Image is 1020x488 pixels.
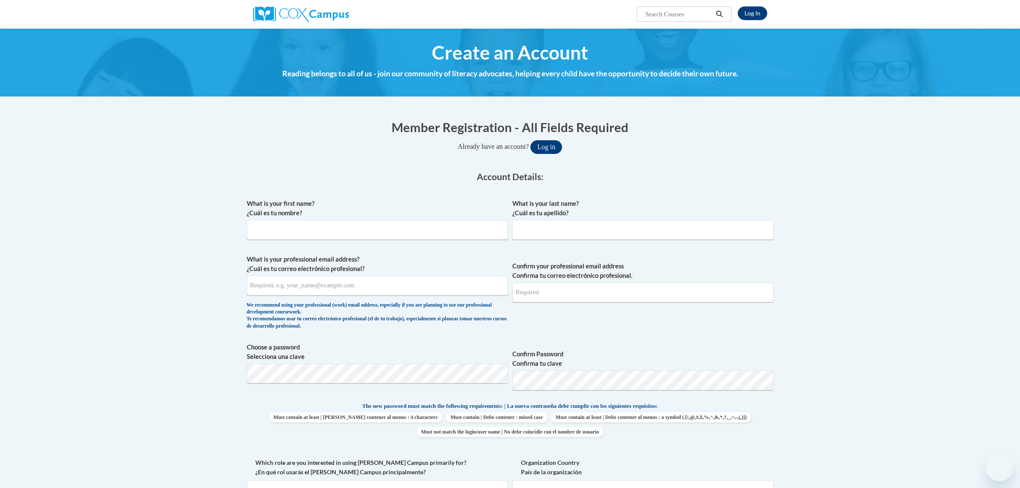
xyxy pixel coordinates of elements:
a: Log In [738,6,767,20]
span: Already have an account? [458,143,529,150]
span: The new password must match the following requirements: | La nueva contraseña debe cumplir con lo... [362,402,658,410]
label: Which role are you interested in using [PERSON_NAME] Campus primarily for? ¿En qué rol usarás el ... [247,458,508,477]
label: What is your first name? ¿Cuál es tu nombre? [247,199,508,218]
input: Metadata input [247,276,508,295]
h1: Member Registration - All Fields Required [247,118,774,136]
input: Required [512,283,774,302]
label: Confirm your professional email address Confirma tu correo electrónico profesional. [512,262,774,280]
img: Cox Campus [253,6,349,22]
span: Must not match the login/user name | No debe coincidir con el nombre de usuario [417,427,603,437]
span: Account Details: [477,171,544,182]
button: Log in [530,140,562,154]
label: Choose a password Selecciona una clave [247,343,508,361]
span: Must contain | Debe contener : mixed case [446,412,547,422]
label: What is your professional email address? ¿Cuál es tu correo electrónico profesional? [247,255,508,274]
label: Confirm Password Confirma tu clave [512,349,774,368]
input: Metadata input [247,220,508,240]
input: Metadata input [512,220,774,240]
h4: Reading belongs to all of us - join our community of literacy advocates, helping every child have... [247,68,774,79]
label: Organization Country País de la organización [512,458,774,477]
span: Must contain at least | [PERSON_NAME] contener al menos : 4 characters [269,412,442,422]
button: Search [713,9,726,19]
label: What is your last name? ¿Cuál es tu apellido? [512,199,774,218]
iframe: Button to launch messaging window [986,454,1013,481]
span: Create an Account [432,41,588,64]
div: We recommend using your professional (work) email address, especially if you are planning to use ... [247,302,508,330]
span: Must contain at least | Debe contener al menos : a symbol (.[!,@,#,$,%,^,&,*,?,_,~,-,(,)]) [551,412,751,422]
input: Search Courses [644,9,713,19]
